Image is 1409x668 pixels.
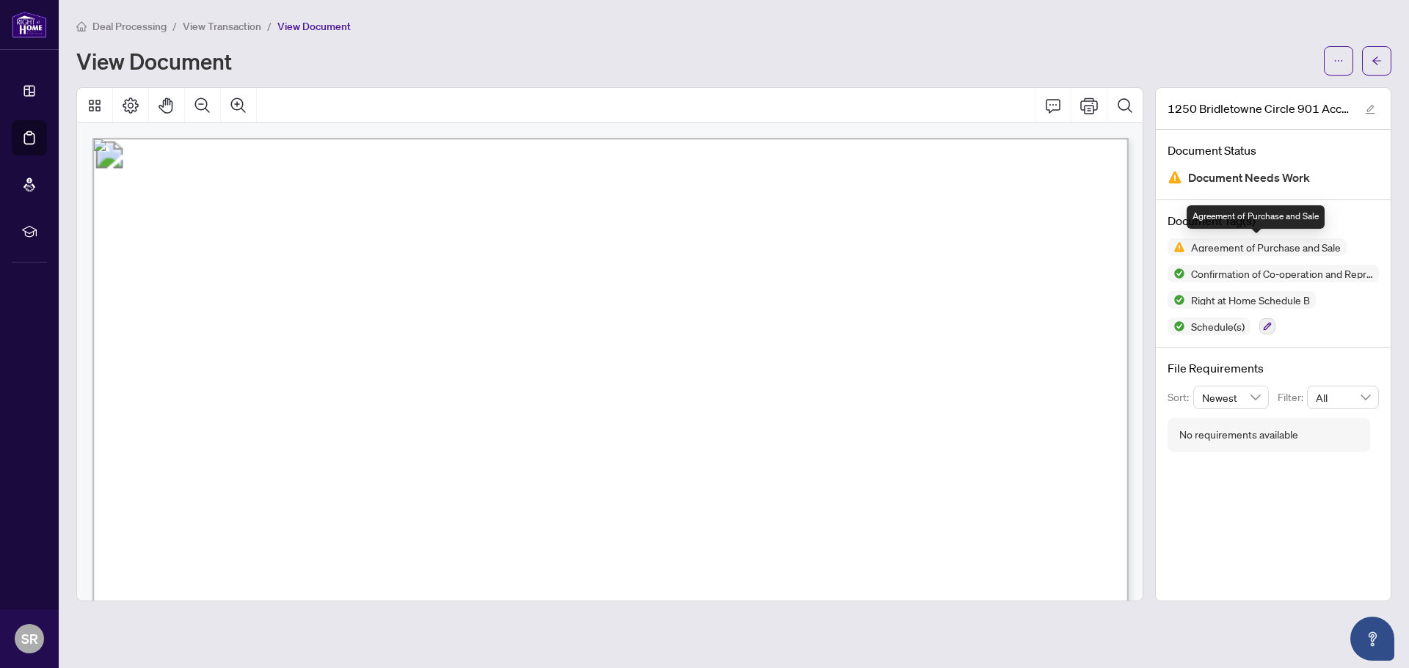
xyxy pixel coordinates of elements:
h4: Document Tag(s) [1168,212,1379,230]
img: Status Icon [1168,318,1185,335]
h4: File Requirements [1168,359,1379,377]
span: View Transaction [183,20,261,33]
span: Newest [1202,386,1261,408]
span: arrow-left [1372,56,1382,66]
img: Document Status [1168,170,1182,185]
li: / [267,18,272,34]
span: home [76,21,87,32]
div: No requirements available [1179,427,1298,443]
img: Status Icon [1168,291,1185,309]
span: All [1316,386,1370,408]
li: / [172,18,177,34]
img: Status Icon [1168,238,1185,256]
span: 1250 Bridletowne Circle 901 Accepted Offer Co-op Schedule B C.pdf [1168,100,1351,117]
h4: Document Status [1168,142,1379,159]
button: Open asap [1350,617,1394,661]
span: Deal Processing [92,20,167,33]
p: Sort: [1168,389,1193,405]
p: Filter: [1278,389,1307,405]
span: View Document [277,20,351,33]
div: Agreement of Purchase and Sale [1187,205,1325,229]
h1: View Document [76,49,232,73]
img: logo [12,11,47,38]
span: ellipsis [1333,56,1344,66]
span: Right at Home Schedule B [1185,295,1316,305]
img: Status Icon [1168,265,1185,282]
span: Schedule(s) [1185,321,1250,331]
span: Confirmation of Co-operation and Representation—Buyer/Seller [1185,268,1379,279]
span: Document Needs Work [1188,168,1310,188]
span: edit [1365,104,1375,114]
span: Agreement of Purchase and Sale [1185,242,1347,252]
span: SR [21,628,38,649]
